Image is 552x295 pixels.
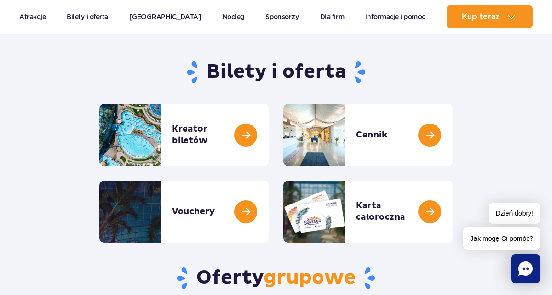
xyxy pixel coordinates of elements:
[447,5,533,28] button: Kup teraz
[462,12,500,21] span: Kup teraz
[511,254,540,283] div: Chat
[67,5,108,28] a: Bilety i oferta
[99,266,453,291] h2: Oferty
[265,5,299,28] a: Sponsorzy
[129,5,201,28] a: [GEOGRAPHIC_DATA]
[320,5,345,28] a: Dla firm
[489,203,540,224] span: Dzień dobry!
[19,5,46,28] a: Atrakcje
[222,5,244,28] a: Nocleg
[264,266,356,290] span: grupowe
[366,5,425,28] a: Informacje i pomoc
[463,227,540,250] span: Jak mogę Ci pomóc?
[99,60,453,85] h1: Bilety i oferta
